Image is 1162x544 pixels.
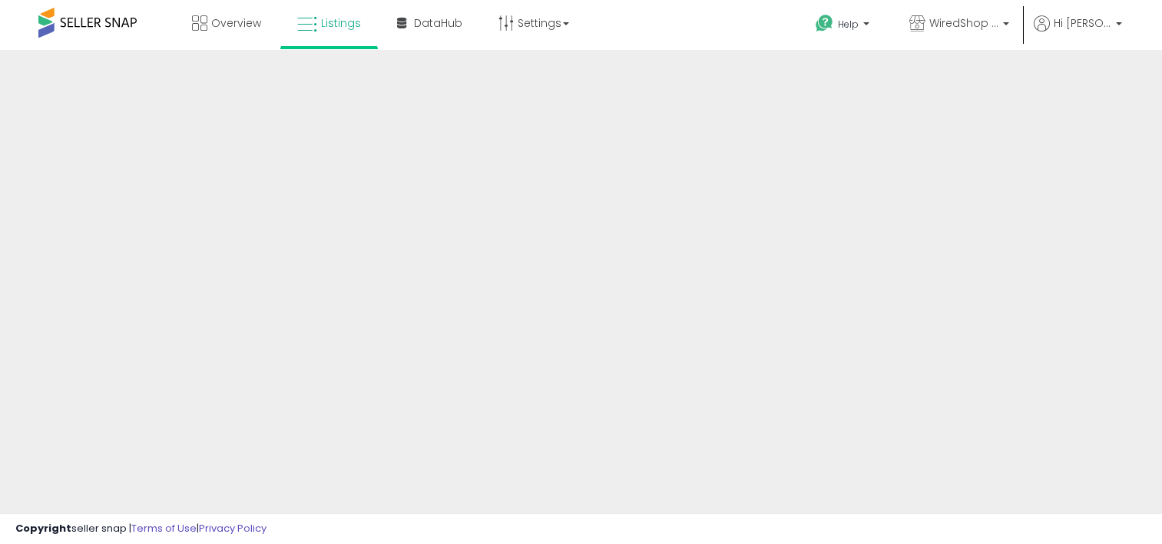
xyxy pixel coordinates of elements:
[131,521,197,536] a: Terms of Use
[803,2,885,50] a: Help
[15,522,266,536] div: seller snap | |
[199,521,266,536] a: Privacy Policy
[321,15,361,31] span: Listings
[211,15,261,31] span: Overview
[1054,15,1111,31] span: Hi [PERSON_NAME]
[929,15,998,31] span: WiredShop Direct
[15,521,71,536] strong: Copyright
[1034,15,1122,50] a: Hi [PERSON_NAME]
[414,15,462,31] span: DataHub
[838,18,859,31] span: Help
[815,14,834,33] i: Get Help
